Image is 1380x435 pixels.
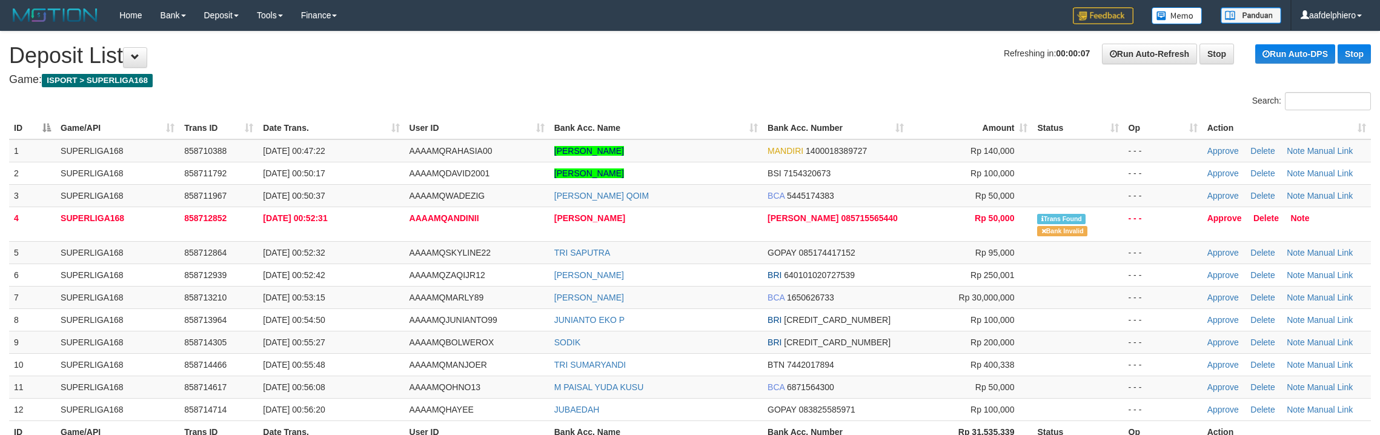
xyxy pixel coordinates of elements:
span: [DATE] 00:52:42 [263,270,325,280]
a: Note [1287,146,1305,156]
a: [PERSON_NAME] [554,168,624,178]
td: SUPERLIGA168 [56,207,179,241]
label: Search: [1252,92,1371,110]
a: Delete [1250,248,1275,257]
span: Rp 95,000 [975,248,1015,257]
td: SUPERLIGA168 [56,286,179,308]
a: Manual Link [1307,337,1353,347]
td: - - - [1124,207,1203,241]
a: Note [1287,315,1305,325]
a: Manual Link [1307,315,1353,325]
a: Approve [1207,293,1239,302]
td: 5 [9,241,56,264]
a: Note [1287,168,1305,178]
span: 858712852 [184,213,227,223]
span: Rp 50,000 [975,382,1015,392]
span: AAAAMQHAYEE [410,405,474,414]
td: 3 [9,184,56,207]
span: Copy 085174417152 to clipboard [798,248,855,257]
h1: Deposit List [9,44,1371,68]
a: Approve [1207,270,1239,280]
th: Bank Acc. Name: activate to sort column ascending [549,117,763,139]
a: Approve [1207,248,1239,257]
td: SUPERLIGA168 [56,353,179,376]
td: SUPERLIGA168 [56,241,179,264]
td: 6 [9,264,56,286]
span: Rp 50,000 [975,213,1014,223]
span: 858712939 [184,270,227,280]
span: GOPAY [768,405,796,414]
h4: Game: [9,74,1371,86]
span: Refreshing in: [1004,48,1090,58]
span: [DATE] 00:52:31 [263,213,327,223]
td: - - - [1124,241,1203,264]
td: 4 [9,207,56,241]
td: - - - [1124,353,1203,376]
span: BCA [768,293,785,302]
td: - - - [1124,162,1203,184]
a: Stop [1338,44,1371,64]
span: MANDIRI [768,146,803,156]
a: [PERSON_NAME] [554,293,624,302]
span: AAAAMQANDINII [410,213,479,223]
span: [DATE] 00:52:32 [263,248,325,257]
td: SUPERLIGA168 [56,398,179,420]
a: Manual Link [1307,168,1353,178]
td: - - - [1124,308,1203,331]
a: Approve [1207,191,1239,201]
td: SUPERLIGA168 [56,264,179,286]
a: Approve [1207,382,1239,392]
span: AAAAMQJUNIANTO99 [410,315,497,325]
td: 2 [9,162,56,184]
span: 858714305 [184,337,227,347]
a: Note [1287,405,1305,414]
img: Button%20Memo.svg [1152,7,1203,24]
th: Trans ID: activate to sort column ascending [179,117,258,139]
a: Run Auto-Refresh [1102,44,1197,64]
td: SUPERLIGA168 [56,308,179,331]
span: 858711792 [184,168,227,178]
td: 10 [9,353,56,376]
span: BRI [768,315,781,325]
td: SUPERLIGA168 [56,139,179,162]
span: 858713210 [184,293,227,302]
a: Delete [1250,191,1275,201]
span: [DATE] 00:55:48 [263,360,325,370]
span: [DATE] 00:53:15 [263,293,325,302]
a: Manual Link [1307,405,1353,414]
a: Delete [1250,382,1275,392]
span: AAAAMQBOLWEROX [410,337,494,347]
td: 7 [9,286,56,308]
a: TRI SUMARYANDI [554,360,626,370]
span: [DATE] 00:50:17 [263,168,325,178]
a: Note [1287,337,1305,347]
a: Delete [1250,146,1275,156]
a: Manual Link [1307,293,1353,302]
span: Rp 200,000 [970,337,1014,347]
span: Copy 1650626733 to clipboard [787,293,834,302]
a: Manual Link [1307,360,1353,370]
input: Search: [1285,92,1371,110]
span: AAAAMQMANJOER [410,360,487,370]
a: JUBAEDAH [554,405,600,414]
td: SUPERLIGA168 [56,376,179,398]
th: Op: activate to sort column ascending [1124,117,1203,139]
span: Copy 1400018389727 to clipboard [806,146,867,156]
span: [DATE] 00:56:20 [263,405,325,414]
span: Copy 085715565440 to clipboard [841,213,897,223]
td: - - - [1124,264,1203,286]
a: Note [1287,360,1305,370]
a: Note [1287,293,1305,302]
a: TRI SAPUTRA [554,248,611,257]
a: Approve [1207,168,1239,178]
a: Delete [1250,405,1275,414]
span: Rp 100,000 [970,315,1014,325]
span: AAAAMQWADEZIG [410,191,485,201]
span: BRI [768,270,781,280]
a: Delete [1253,213,1279,223]
span: AAAAMQDAVID2001 [410,168,490,178]
span: Copy 083825585971 to clipboard [798,405,855,414]
td: - - - [1124,331,1203,353]
a: Delete [1250,337,1275,347]
a: Approve [1207,337,1239,347]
